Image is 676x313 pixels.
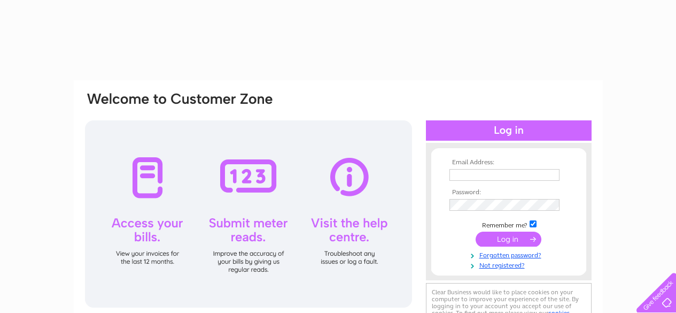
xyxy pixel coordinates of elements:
a: Not registered? [449,259,571,270]
a: Forgotten password? [449,249,571,259]
th: Email Address: [447,159,571,166]
th: Password: [447,189,571,196]
input: Submit [476,232,541,247]
td: Remember me? [447,219,571,230]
